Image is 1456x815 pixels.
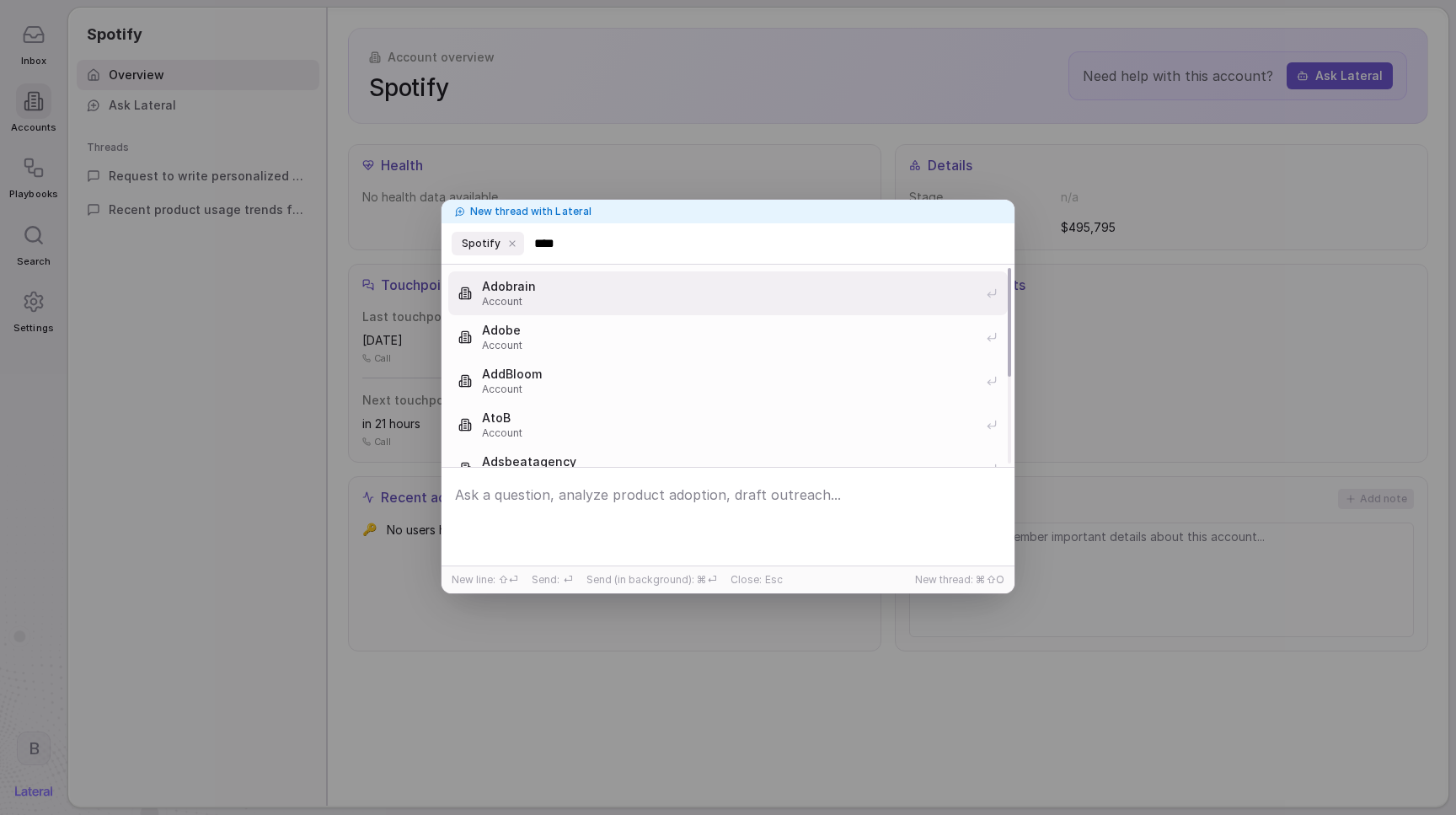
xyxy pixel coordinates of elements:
span: Account [482,426,976,440]
span: Send: ⏎ [532,573,572,587]
span: New thread: ⌘⇧O [915,573,1004,587]
span: AtoB [482,410,976,426]
span: Adsbeatagency [482,453,976,470]
span: Adobe [482,322,976,339]
span: Send (in background): ⌘⏎ [586,573,718,587]
span: New thread with Lateral [470,205,591,218]
span: Account [482,339,976,352]
span: Account [482,295,976,308]
span: Close: Esc [731,573,782,587]
span: AddBloom [482,366,976,383]
span: Account [482,383,976,396]
span: Adobrain [482,278,976,295]
span: Spotify [462,237,500,250]
span: New line: ⇧⏎ [452,573,518,587]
